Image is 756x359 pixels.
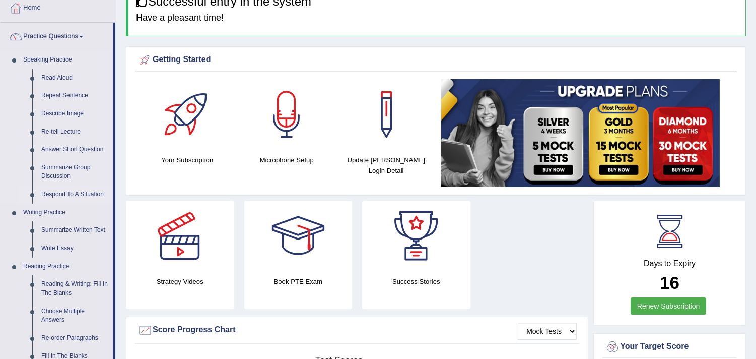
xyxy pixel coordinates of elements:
div: Score Progress Chart [138,323,577,338]
a: Summarize Written Text [37,221,113,240]
a: Repeat Sentence [37,87,113,105]
h4: Success Stories [362,276,470,287]
h4: Your Subscription [143,155,232,165]
a: Choose Multiple Answers [37,303,113,329]
a: Read Aloud [37,69,113,87]
a: Respond To A Situation [37,186,113,204]
a: Renew Subscription [631,297,707,315]
h4: Days to Expiry [605,259,734,268]
h4: Have a pleasant time! [136,13,738,23]
a: Re-order Paragraphs [37,329,113,347]
a: Answer Short Question [37,141,113,159]
h4: Strategy Videos [126,276,234,287]
div: Getting Started [138,52,734,68]
a: Writing Practice [19,204,113,222]
div: Your Target Score [605,339,734,354]
a: Reading & Writing: Fill In The Blanks [37,275,113,302]
a: Describe Image [37,105,113,123]
img: small5.jpg [441,79,720,187]
a: Write Essay [37,240,113,258]
h4: Book PTE Exam [244,276,353,287]
h4: Update [PERSON_NAME] Login Detail [341,155,431,176]
b: 16 [660,273,679,292]
a: Practice Questions [1,23,113,48]
h4: Microphone Setup [242,155,332,165]
a: Speaking Practice [19,51,113,69]
a: Reading Practice [19,258,113,276]
a: Re-tell Lecture [37,123,113,141]
a: Summarize Group Discussion [37,159,113,186]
